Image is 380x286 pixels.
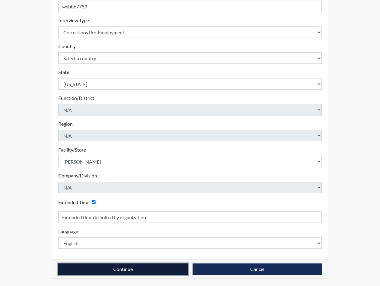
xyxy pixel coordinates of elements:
[58,69,69,76] label: State
[58,172,97,179] label: Company/Division
[58,198,98,207] div: Checking this box will provide the interviewee with an accomodation of extra time to answer each ...
[58,94,94,102] label: Function/District
[58,120,73,128] label: Region
[58,43,76,50] label: Country
[58,211,322,223] input: Reason for Extension
[58,199,89,206] label: Extended Time
[193,263,322,275] button: Cancel
[58,17,89,24] label: Interview Type
[58,228,78,235] label: Language
[58,1,322,12] input: Insert a Registration ID, which needs to be a unique alphanumeric value for each interviewee
[58,146,86,153] label: Facility/Store
[58,263,188,275] button: Continue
